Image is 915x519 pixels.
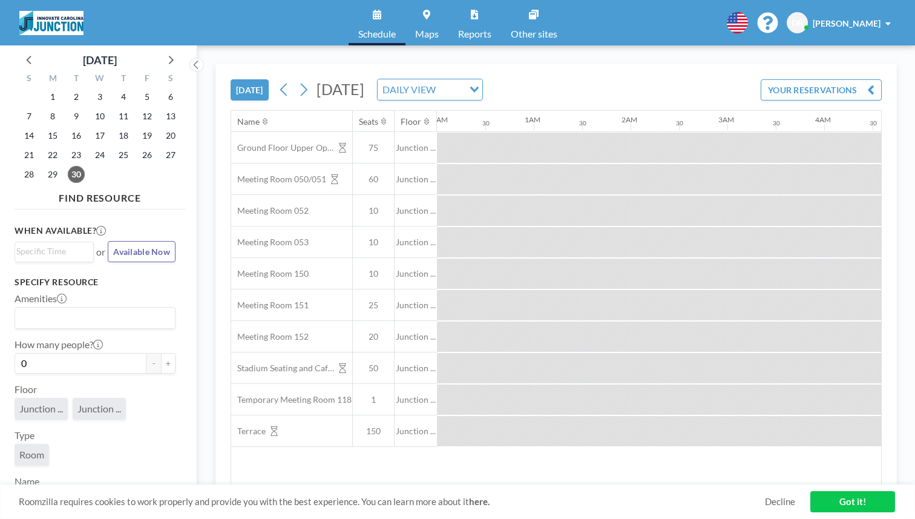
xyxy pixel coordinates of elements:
span: Roomzilla requires cookies to work properly and provide you with the best experience. You can lea... [19,496,765,507]
div: 30 [482,119,490,127]
span: Monday, September 8, 2025 [44,108,61,125]
a: here. [469,496,490,507]
span: Wednesday, September 17, 2025 [91,127,108,144]
span: Thursday, September 11, 2025 [115,108,132,125]
div: 30 [579,119,586,127]
h4: FIND RESOURCE [15,187,185,204]
label: Floor [15,383,37,395]
span: Reports [458,29,491,39]
span: [PERSON_NAME] [813,18,881,28]
a: Decline [765,496,795,507]
span: Tuesday, September 30, 2025 [68,166,85,183]
span: Tuesday, September 16, 2025 [68,127,85,144]
div: 30 [773,119,780,127]
span: Wednesday, September 10, 2025 [91,108,108,125]
span: Wednesday, September 3, 2025 [91,88,108,105]
span: Saturday, September 6, 2025 [162,88,179,105]
span: Junction ... [77,403,121,414]
label: Name [15,475,39,488]
span: Meeting Room 152 [231,331,309,342]
div: 12AM [428,115,448,124]
span: Meeting Room 050/051 [231,174,326,185]
img: organization-logo [19,11,84,35]
label: Type [15,429,34,441]
button: [DATE] [231,79,269,101]
span: 60 [353,174,394,185]
a: Got it! [810,491,895,512]
span: Friday, September 12, 2025 [139,108,156,125]
div: 4AM [815,115,831,124]
span: Schedule [358,29,396,39]
span: 10 [353,237,394,248]
span: Monday, September 29, 2025 [44,166,61,183]
span: Room [19,449,44,460]
label: How many people? [15,339,103,351]
span: Junction ... [395,174,437,185]
span: 25 [353,300,394,311]
div: 30 [870,119,877,127]
span: Junction ... [395,363,437,374]
button: YOUR RESERVATIONS [761,79,882,101]
div: Search for option [15,308,175,328]
span: Other sites [511,29,557,39]
div: S [159,71,182,87]
div: 1AM [525,115,540,124]
span: Monday, September 1, 2025 [44,88,61,105]
div: F [135,71,159,87]
button: Available Now [108,241,175,262]
span: Monday, September 22, 2025 [44,147,61,164]
div: Search for option [378,79,482,100]
div: S [18,71,41,87]
span: Thursday, September 25, 2025 [115,147,132,164]
span: Tuesday, September 2, 2025 [68,88,85,105]
span: Sunday, September 14, 2025 [21,127,38,144]
div: 3AM [718,115,734,124]
span: Meeting Room 052 [231,205,309,216]
span: Meeting Room 151 [231,300,309,311]
span: Friday, September 26, 2025 [139,147,156,164]
button: - [146,353,161,374]
span: Junction ... [395,142,437,153]
span: Ground Floor Upper Open Area [231,142,334,153]
span: [DATE] [316,80,364,98]
span: Temporary Meeting Room 118 [231,394,352,405]
input: Search for option [16,245,87,258]
div: [DATE] [83,51,117,68]
span: Junction ... [395,268,437,279]
span: DAILY VIEW [380,82,438,98]
div: Seats [359,116,378,127]
span: Junction ... [395,426,437,437]
span: Terrace [231,426,266,437]
span: 1 [353,394,394,405]
div: 2AM [621,115,637,124]
h3: Specify resource [15,277,175,288]
span: 150 [353,426,394,437]
span: Meeting Room 150 [231,268,309,279]
span: Monday, September 15, 2025 [44,127,61,144]
span: Junction ... [395,300,437,311]
span: Thursday, September 4, 2025 [115,88,132,105]
span: Junction ... [395,394,437,405]
div: Floor [401,116,421,127]
span: 75 [353,142,394,153]
div: Name [237,116,260,127]
span: Saturday, September 13, 2025 [162,108,179,125]
span: Tuesday, September 23, 2025 [68,147,85,164]
span: DR [792,18,803,28]
span: 20 [353,331,394,342]
span: Saturday, September 27, 2025 [162,147,179,164]
span: Meeting Room 053 [231,237,309,248]
span: Tuesday, September 9, 2025 [68,108,85,125]
div: T [65,71,88,87]
span: Available Now [113,246,170,257]
span: or [96,246,105,258]
input: Search for option [439,82,462,98]
span: 10 [353,205,394,216]
span: 10 [353,268,394,279]
div: T [111,71,135,87]
span: Friday, September 19, 2025 [139,127,156,144]
span: 50 [353,363,394,374]
span: Junction ... [19,403,63,414]
span: Sunday, September 21, 2025 [21,147,38,164]
div: 30 [676,119,683,127]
